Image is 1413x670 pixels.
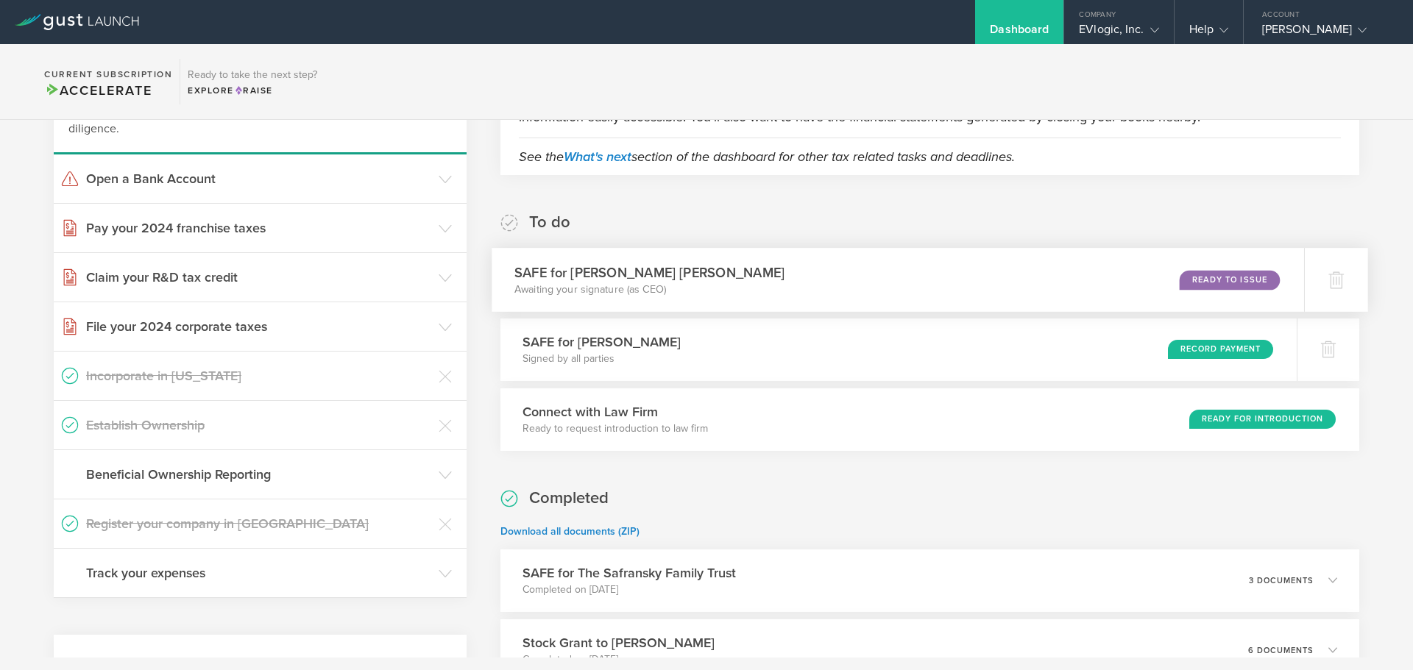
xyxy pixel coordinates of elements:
h2: Completed [529,488,609,509]
h3: Register your company in [GEOGRAPHIC_DATA] [86,514,431,533]
a: Download all documents (ZIP) [500,525,640,538]
h3: File your 2024 corporate taxes [86,317,431,336]
h3: SAFE for [PERSON_NAME] [PERSON_NAME] [514,263,785,282]
h3: Open a Bank Account [86,169,431,188]
div: Connect with Law FirmReady to request introduction to law firmReady for Introduction [500,388,1359,451]
h3: Establish Ownership [86,416,431,435]
div: Dashboard [990,22,1049,44]
a: What's next [564,149,631,165]
h3: Claim your R&D tax credit [86,268,431,287]
div: Record Payment [1168,340,1273,359]
h3: SAFE for [PERSON_NAME] [523,332,681,352]
p: Signed by all parties [523,352,681,366]
span: Raise [234,85,273,96]
h3: Ready to take the next step? [188,70,317,80]
div: [PERSON_NAME] [1262,22,1387,44]
h3: Connect with Law Firm [523,402,708,421]
p: Awaiting your signature (as CEO) [514,282,785,296]
div: SAFE for [PERSON_NAME] [PERSON_NAME]Awaiting your signature (as CEO)Ready to Issue [492,248,1304,312]
h3: Track your expenses [86,563,431,582]
h3: Pay your 2024 franchise taxes [86,218,431,238]
em: See the section of the dashboard for other tax related tasks and deadlines. [519,149,1015,165]
p: 3 documents [1249,577,1314,585]
span: Accelerate [44,82,152,99]
h3: Stock Grant to [PERSON_NAME] [523,633,715,652]
h2: To do [529,212,570,233]
div: Help [1189,22,1228,44]
div: Ready to take the next step?ExploreRaise [180,59,325,104]
h2: Current Subscription [44,70,172,79]
p: Ready to request introduction to law firm [523,421,708,436]
div: SAFE for [PERSON_NAME]Signed by all partiesRecord Payment [500,318,1297,381]
h3: Beneficial Ownership Reporting [86,465,431,484]
div: Explore [188,84,317,97]
div: EVlogic, Inc. [1079,22,1158,44]
p: 6 documents [1248,646,1314,655]
div: Ready for Introduction [1189,410,1336,429]
div: Ready to Issue [1180,270,1280,290]
p: Completed on [DATE] [523,652,715,667]
p: Completed on [DATE] [523,582,736,597]
h3: SAFE for The Safransky Family Trust [523,563,736,582]
h3: Incorporate in [US_STATE] [86,366,431,385]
